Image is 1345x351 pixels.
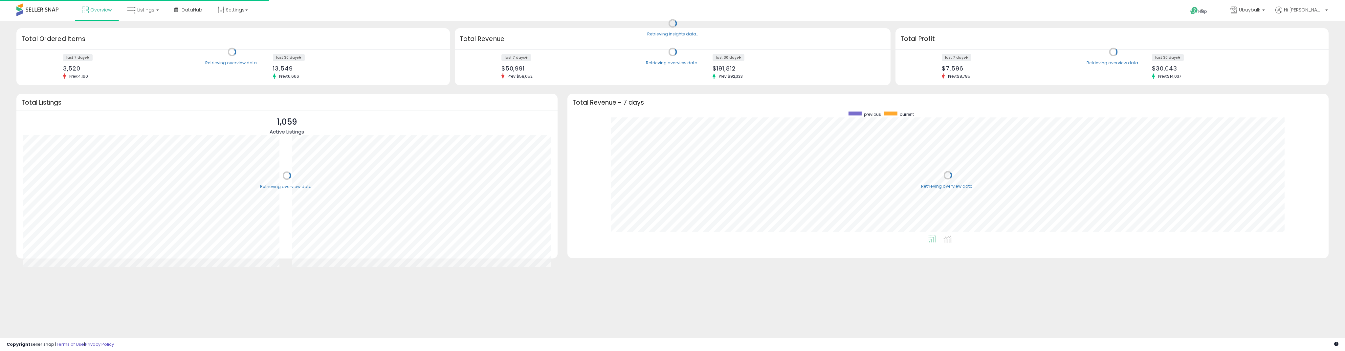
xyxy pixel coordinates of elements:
[1185,2,1220,21] a: Help
[1239,7,1260,13] span: Ubuybulk
[646,60,699,66] div: Retrieving overview data..
[260,184,314,190] div: Retrieving overview data..
[1198,9,1207,14] span: Help
[1284,7,1323,13] span: Hi [PERSON_NAME]
[205,60,259,66] div: Retrieving overview data..
[1190,7,1198,15] i: Get Help
[182,7,202,13] span: DataHub
[90,7,112,13] span: Overview
[1275,7,1328,21] a: Hi [PERSON_NAME]
[137,7,154,13] span: Listings
[1087,60,1140,66] div: Retrieving overview data..
[921,183,975,189] div: Retrieving overview data..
